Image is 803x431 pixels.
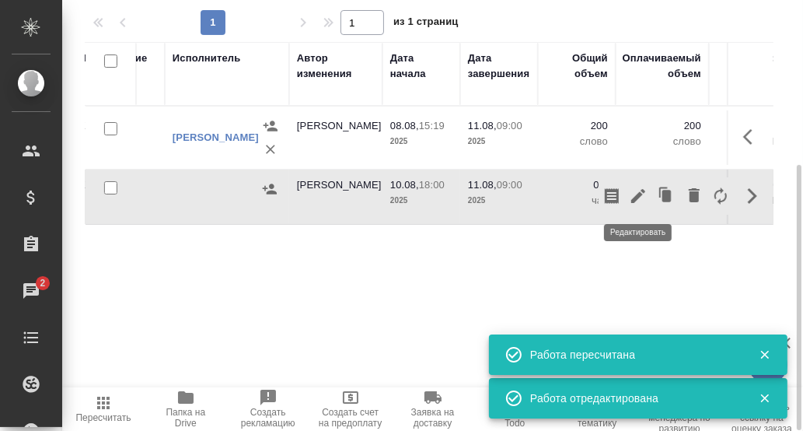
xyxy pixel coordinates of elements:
[749,348,780,362] button: Закрыть
[546,177,608,193] p: 0,5
[546,193,608,208] p: час
[173,51,241,66] div: Исполнитель
[717,134,779,149] p: RUB
[623,134,701,149] p: слово
[468,134,530,149] p: 2025
[623,118,701,134] p: 200
[62,387,145,431] button: Пересчитать
[651,177,681,215] button: Клонировать
[681,177,707,215] button: Удалить
[734,118,771,156] button: Здесь прячутся важные кнопки
[419,120,445,131] p: 15:19
[546,118,608,134] p: 200
[392,387,474,431] button: Заявка на доставку
[173,131,259,143] a: [PERSON_NAME]
[717,118,779,134] p: 1,1
[546,134,608,149] p: слово
[483,407,546,429] span: Добавить Todo
[390,120,419,131] p: 08.08,
[599,177,625,215] button: Скопировать мини-бриф
[623,51,701,82] div: Оплачиваемый объем
[419,179,445,191] p: 18:00
[530,347,735,363] div: Работа пересчитана
[497,120,522,131] p: 09:00
[309,387,392,431] button: Создать счет на предоплату
[546,51,608,82] div: Общий объем
[30,275,54,291] span: 2
[259,114,282,138] button: Назначить
[468,179,497,191] p: 11.08,
[468,193,530,208] p: 2025
[530,391,735,406] div: Работа отредактирована
[390,179,419,191] p: 10.08,
[707,177,734,215] button: Заменить
[236,407,300,429] span: Создать рекламацию
[497,179,522,191] p: 09:00
[749,391,780,405] button: Закрыть
[227,387,309,431] button: Создать рекламацию
[390,193,452,208] p: 2025
[393,12,459,35] span: из 1 страниц
[390,51,452,82] div: Дата начала
[259,138,282,161] button: Удалить
[468,51,530,82] div: Дата завершения
[297,51,375,82] div: Автор изменения
[319,407,382,429] span: Создать счет на предоплату
[75,412,131,423] span: Пересчитать
[4,272,58,310] a: 2
[401,407,465,429] span: Заявка на доставку
[145,387,227,431] button: Папка на Drive
[258,177,281,201] button: Назначить
[473,387,556,431] button: Добавить Todo
[289,110,382,165] td: [PERSON_NAME]
[154,407,218,429] span: Папка на Drive
[734,177,771,215] button: Скрыть кнопки
[468,120,497,131] p: 11.08,
[390,134,452,149] p: 2025
[289,170,382,224] td: [PERSON_NAME]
